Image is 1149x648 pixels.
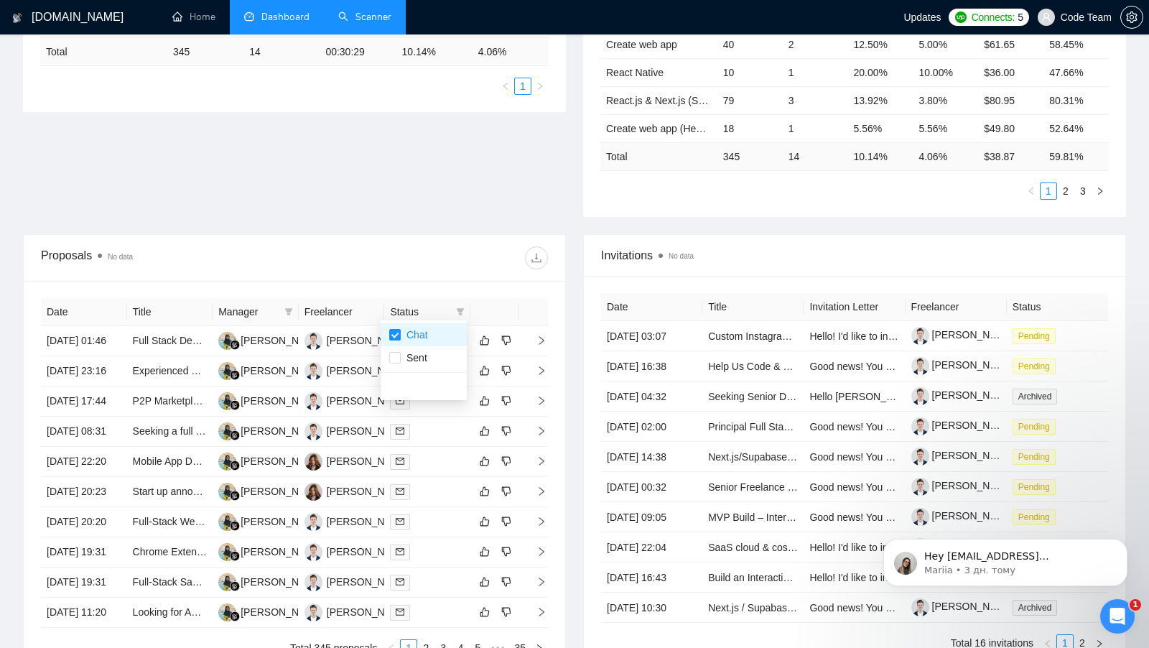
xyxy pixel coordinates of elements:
[498,362,515,379] button: dislike
[230,370,240,380] img: gigradar-bm.png
[531,78,549,95] button: right
[241,423,323,439] div: [PERSON_NAME]
[1018,9,1023,25] span: 5
[133,516,473,527] a: Full-Stack Web Developer (React + Tailwind) for Financial Wellness Platform
[327,453,409,469] div: [PERSON_NAME]
[304,513,322,531] img: AV
[911,478,929,496] img: c1_fsFQzHV2VmH7mWWVJ27C7gGnwgFt4cz0QI6CAgkd-bqVs2KLxoI1bslauOUaXpc
[304,332,322,350] img: AV
[978,86,1043,114] td: $80.95
[304,515,409,527] a: AV[PERSON_NAME]
[1043,114,1109,142] td: 52.64%
[62,55,248,68] p: Message from Mariia, sent 3 дн. тому
[1120,11,1143,23] a: setting
[230,521,240,531] img: gigradar-bm.png
[218,573,236,591] img: F
[708,602,916,614] a: Next.js / Supabase / [PERSON_NAME] Expert
[708,572,1099,583] a: Build an Interactive Code Learning Platform with Course Creation Tools and AI Assistant
[669,252,694,260] span: No data
[906,293,1007,321] th: Freelancer
[525,335,546,346] span: right
[133,486,284,497] a: Start up announcement & website
[327,604,409,620] div: [PERSON_NAME]
[213,298,299,326] th: Manager
[848,58,913,86] td: 20.00%
[708,330,1094,342] a: Custom Instagram Automation Tool — ONLY for Liking a COMMENT (Mac & Windows)
[12,6,22,29] img: logo
[41,356,127,387] td: [DATE] 23:16
[911,420,1015,431] a: [PERSON_NAME]
[108,253,133,261] span: No data
[1058,183,1074,199] a: 2
[911,327,929,345] img: c1_fsFQzHV2VmH7mWWVJ27C7gGnwgFt4cz0QI6CAgkd-bqVs2KLxoI1bslauOUaXpc
[601,293,702,321] th: Date
[913,58,978,86] td: 10.00%
[708,361,951,372] a: Help Us Code & Launch A Creator Marketing Web App
[241,393,323,409] div: [PERSON_NAME]
[911,480,1015,491] a: [PERSON_NAME]
[497,78,514,95] button: left
[41,298,127,326] th: Date
[473,38,549,66] td: 4.06 %
[230,400,240,410] img: gigradar-bm.png
[702,381,804,412] td: Seeking Senior Development Agency for Ongoing Client Projects — Long-Term Collaboration
[480,395,490,407] span: like
[911,329,1015,341] a: [PERSON_NAME]
[396,578,404,586] span: mail
[913,142,978,170] td: 4.06 %
[1040,182,1057,200] li: 1
[848,86,913,114] td: 13.92%
[903,11,941,23] span: Updates
[218,392,236,410] img: F
[526,252,547,264] span: download
[848,142,913,170] td: 10.14 %
[1013,360,1061,371] a: Pending
[327,363,409,379] div: [PERSON_NAME]
[1041,12,1051,22] span: user
[501,486,511,497] span: dislike
[230,430,240,440] img: gigradar-bm.png
[476,422,493,440] button: like
[218,425,323,436] a: F[PERSON_NAME]
[1120,6,1143,29] button: setting
[783,30,848,58] td: 2
[783,58,848,86] td: 1
[390,304,450,320] span: Status
[218,515,323,527] a: F[PERSON_NAME]
[127,356,213,387] td: Experienced SaaS Developer – Video/Audio Processing, API Integrations, Payment Systems
[218,513,236,531] img: F
[304,453,322,471] img: VG
[401,329,428,341] span: Chat
[230,340,240,350] img: gigradar-bm.png
[501,335,511,346] span: dislike
[514,78,531,95] li: 1
[717,114,783,142] td: 18
[1013,420,1061,432] a: Pending
[783,114,848,142] td: 1
[601,246,1108,264] span: Invitations
[304,455,409,466] a: VG[PERSON_NAME]
[480,576,490,588] span: like
[1043,142,1109,170] td: 59.81 %
[284,307,293,316] span: filter
[498,392,515,409] button: dislike
[1023,182,1040,200] li: Previous Page
[601,412,702,442] td: [DATE] 02:00
[456,307,465,316] span: filter
[1013,358,1056,374] span: Pending
[396,427,404,435] span: mail
[327,333,409,348] div: [PERSON_NAME]
[978,58,1043,86] td: $36.00
[476,543,493,560] button: like
[1074,182,1092,200] li: 3
[218,545,323,557] a: F[PERSON_NAME]
[1013,330,1061,341] a: Pending
[320,38,396,66] td: 00:30:29
[304,575,409,587] a: AV[PERSON_NAME]
[702,293,804,321] th: Title
[218,304,279,320] span: Manager
[396,487,404,496] span: mail
[241,604,323,620] div: [PERSON_NAME]
[241,483,323,499] div: [PERSON_NAME]
[1092,182,1109,200] button: right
